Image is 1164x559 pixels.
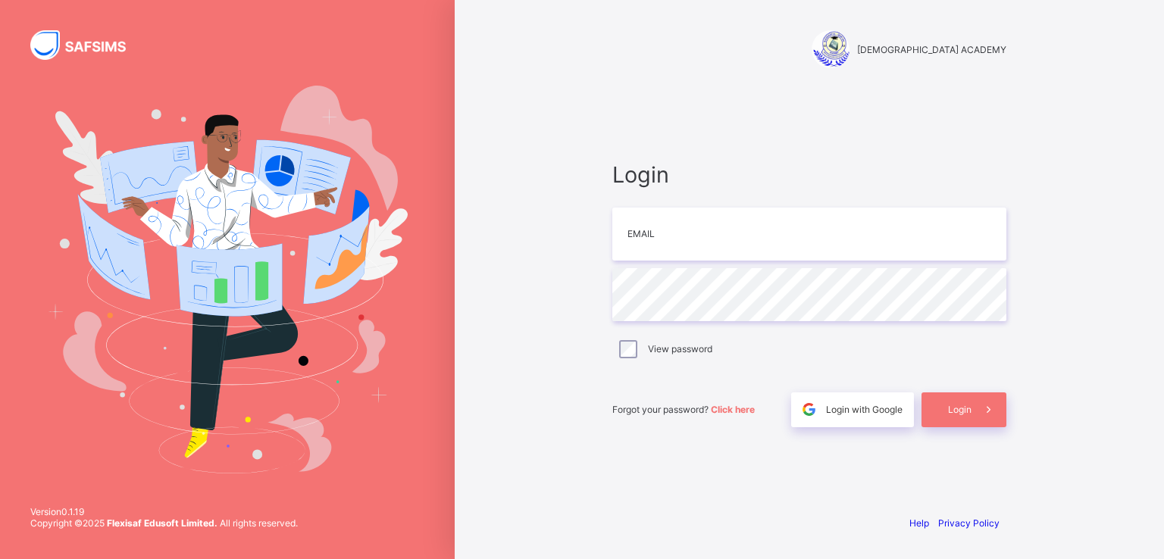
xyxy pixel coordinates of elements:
[648,343,712,354] label: View password
[30,517,298,529] span: Copyright © 2025 All rights reserved.
[30,30,144,60] img: SAFSIMS Logo
[857,44,1006,55] span: [DEMOGRAPHIC_DATA] ACADEMY
[909,517,929,529] a: Help
[47,86,408,473] img: Hero Image
[711,404,755,415] a: Click here
[107,517,217,529] strong: Flexisaf Edusoft Limited.
[30,506,298,517] span: Version 0.1.19
[612,404,755,415] span: Forgot your password?
[826,404,903,415] span: Login with Google
[612,161,1006,188] span: Login
[800,401,818,418] img: google.396cfc9801f0270233282035f929180a.svg
[948,404,972,415] span: Login
[938,517,1000,529] a: Privacy Policy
